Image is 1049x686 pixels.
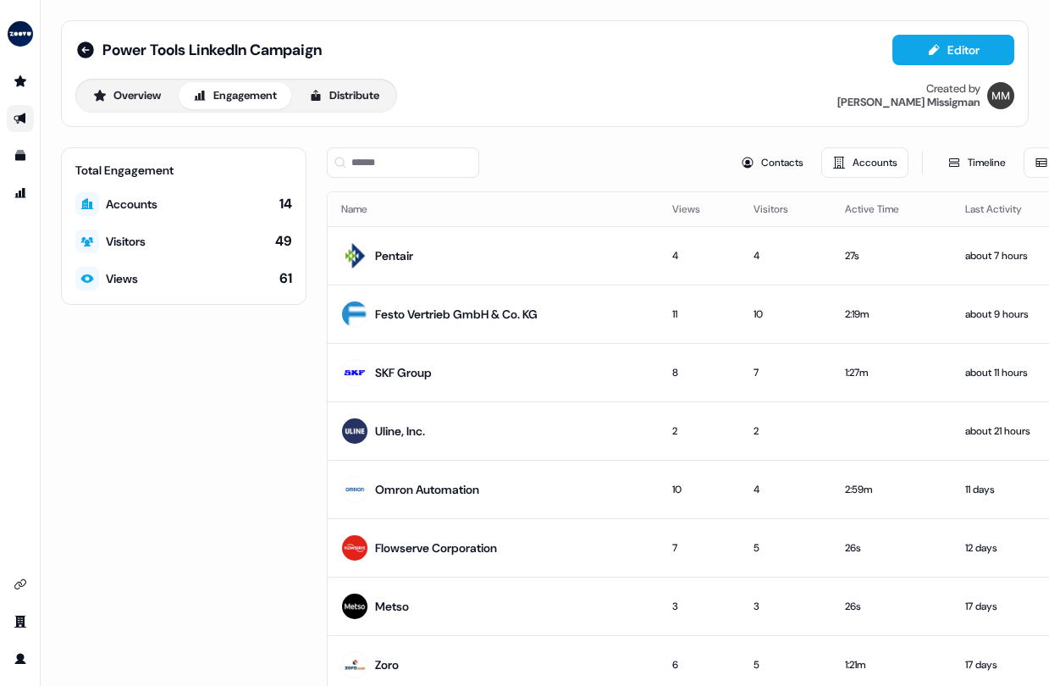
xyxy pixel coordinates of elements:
div: Visitors [106,233,146,250]
div: Views [106,270,138,287]
a: Go to templates [7,142,34,169]
div: 3 [672,598,726,615]
div: 2:59m [845,481,938,498]
img: Morgan [987,82,1014,109]
div: 6 [672,656,726,673]
div: Omron Automation [375,481,479,498]
a: Go to team [7,608,34,635]
button: Distribute [295,82,394,109]
a: Go to attribution [7,180,34,207]
div: 3 [754,598,818,615]
div: 7 [754,364,818,381]
div: Zoro [375,656,399,673]
div: 2:19m [845,306,938,323]
div: 4 [672,247,726,264]
div: 26s [845,539,938,556]
div: 7 [672,539,726,556]
button: Contacts [730,147,814,178]
div: Pentair [375,247,413,264]
button: Editor [892,35,1014,65]
div: Accounts [106,196,157,213]
a: Editor [892,43,1014,61]
button: Engagement [179,82,291,109]
div: 11 [672,306,726,323]
div: [PERSON_NAME] Missigman [837,96,980,109]
div: 10 [754,306,818,323]
div: Uline, Inc. [375,423,425,440]
button: Timeline [936,147,1017,178]
div: Festo Vertrieb GmbH & Co. KG [375,306,538,323]
th: Visitors [740,192,831,226]
div: 5 [754,539,818,556]
div: 4 [754,481,818,498]
span: Power Tools LinkedIn Campaign [102,40,322,60]
div: 26s [845,598,938,615]
th: Name [328,192,659,226]
a: Go to prospects [7,68,34,95]
th: Views [659,192,740,226]
div: Metso [375,598,409,615]
div: 1:21m [845,656,938,673]
div: Flowserve Corporation [375,539,497,556]
div: 14 [279,195,292,213]
div: SKF Group [375,364,432,381]
th: Active Time [831,192,952,226]
div: 49 [275,232,292,251]
a: Go to outbound experience [7,105,34,132]
a: Go to profile [7,645,34,672]
div: 61 [279,269,292,288]
div: 2 [754,423,818,440]
div: 2 [672,423,726,440]
div: 10 [672,481,726,498]
div: 27s [845,247,938,264]
button: Accounts [821,147,908,178]
div: Created by [926,82,980,96]
a: Go to integrations [7,571,34,598]
button: Overview [79,82,175,109]
div: 5 [754,656,818,673]
div: Total Engagement [75,162,292,179]
div: 4 [754,247,818,264]
div: 8 [672,364,726,381]
div: 1:27m [845,364,938,381]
